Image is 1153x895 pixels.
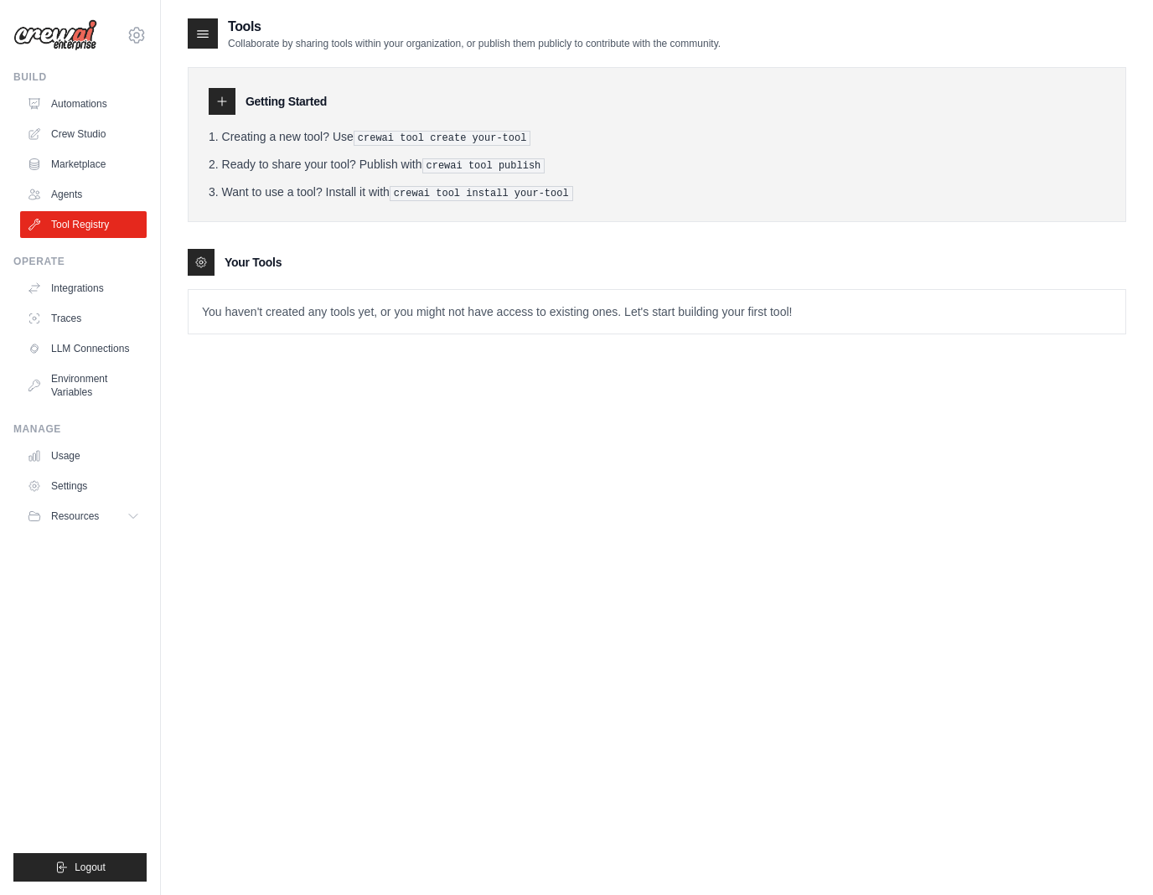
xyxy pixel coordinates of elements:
a: Crew Studio [20,121,147,147]
h3: Getting Started [246,93,327,110]
button: Logout [13,853,147,882]
img: Logo [13,19,97,51]
a: Automations [20,91,147,117]
li: Ready to share your tool? Publish with [209,156,1105,173]
a: Settings [20,473,147,499]
span: Resources [51,510,99,523]
span: Logout [75,861,106,874]
h2: Tools [228,17,721,37]
a: Marketplace [20,151,147,178]
h3: Your Tools [225,254,282,271]
a: Traces [20,305,147,332]
a: Tool Registry [20,211,147,238]
pre: crewai tool publish [422,158,545,173]
p: You haven't created any tools yet, or you might not have access to existing ones. Let's start bui... [189,290,1125,334]
a: Agents [20,181,147,208]
div: Operate [13,255,147,268]
div: Manage [13,422,147,436]
a: Environment Variables [20,365,147,406]
button: Resources [20,503,147,530]
a: Usage [20,442,147,469]
p: Collaborate by sharing tools within your organization, or publish them publicly to contribute wit... [228,37,721,50]
pre: crewai tool install your-tool [390,186,573,201]
a: LLM Connections [20,335,147,362]
pre: crewai tool create your-tool [354,131,531,146]
li: Want to use a tool? Install it with [209,184,1105,201]
div: Build [13,70,147,84]
a: Integrations [20,275,147,302]
li: Creating a new tool? Use [209,128,1105,146]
